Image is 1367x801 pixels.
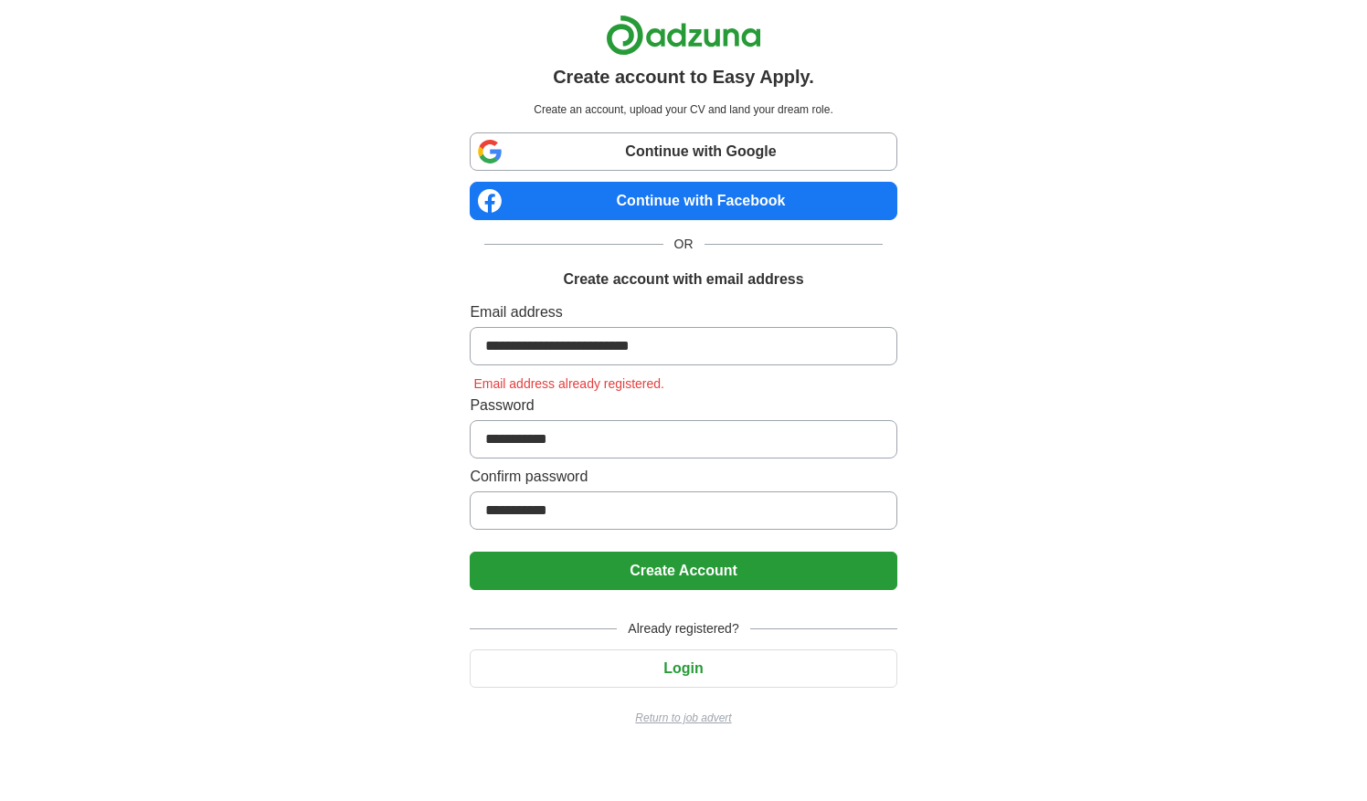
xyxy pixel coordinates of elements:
button: Login [470,649,896,688]
span: Already registered? [617,619,749,638]
p: Create an account, upload your CV and land your dream role. [473,101,893,118]
span: Email address already registered. [470,376,668,391]
label: Confirm password [470,466,896,488]
a: Continue with Facebook [470,182,896,220]
button: Create Account [470,552,896,590]
a: Return to job advert [470,710,896,726]
h1: Create account to Easy Apply. [553,63,814,90]
h1: Create account with email address [563,269,803,290]
a: Continue with Google [470,132,896,171]
label: Password [470,395,896,416]
img: Adzuna logo [606,15,761,56]
span: OR [663,235,705,254]
a: Login [470,660,896,676]
label: Email address [470,301,896,323]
